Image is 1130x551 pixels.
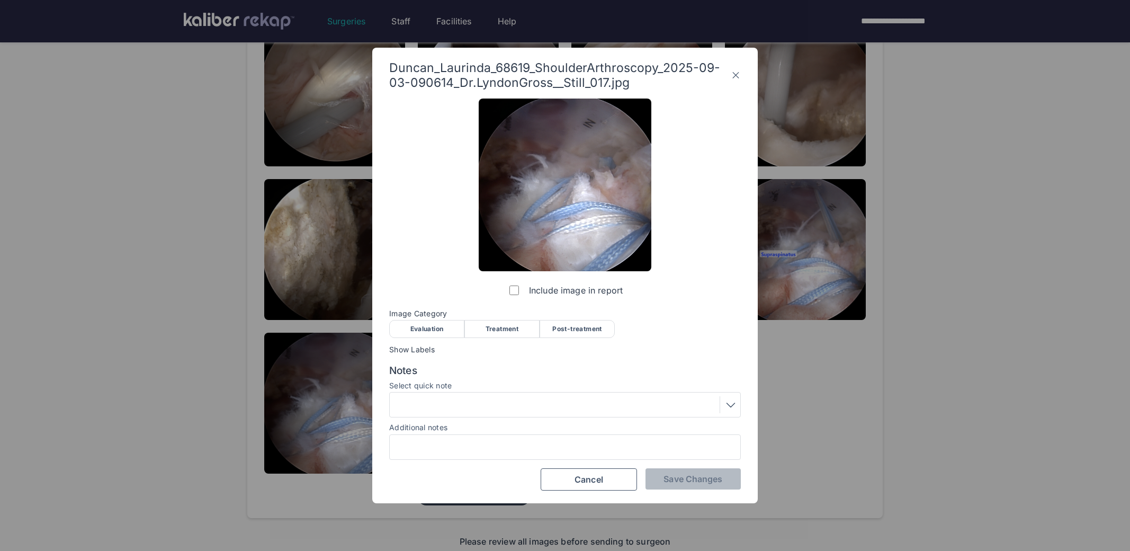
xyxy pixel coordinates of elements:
span: Cancel [575,474,603,485]
span: Image Category [389,309,741,318]
span: Save Changes [663,474,722,484]
button: Save Changes [645,468,741,490]
span: Show Labels [389,345,741,354]
button: Cancel [541,468,637,491]
div: Post-treatment [540,320,615,338]
img: Duncan_Laurinda_68619_ShoulderArthroscopy_2025-09-03-090614_Dr.LyndonGross__Still_017.jpg [479,99,651,271]
input: Include image in report [509,286,519,295]
span: Notes [389,365,741,377]
label: Additional notes [389,423,447,432]
div: Evaluation [389,320,464,338]
span: Duncan_Laurinda_68619_ShoulderArthroscopy_2025-09-03-090614_Dr.LyndonGross__Still_017.jpg [389,60,731,90]
label: Include image in report [507,280,623,301]
div: Treatment [464,320,540,338]
label: Select quick note [389,381,741,390]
